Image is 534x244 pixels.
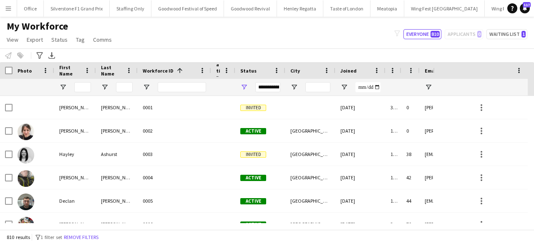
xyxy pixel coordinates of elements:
div: [GEOGRAPHIC_DATA] [285,119,335,142]
button: Meatopia [370,0,404,17]
div: [DATE] [335,213,385,236]
div: [DATE] [335,119,385,142]
span: Joined [340,68,357,74]
div: 0001 [138,96,211,119]
button: Waiting list1 [486,29,527,39]
div: [DATE] [335,96,385,119]
div: 0005 [138,189,211,212]
span: Tag [76,36,85,43]
div: [PERSON_NAME][EMAIL_ADDRESS][PERSON_NAME][DOMAIN_NAME] [420,96,514,119]
button: Silverstone F1 Grand Prix [44,0,110,17]
span: 1 filter set [40,234,62,240]
div: [PERSON_NAME] [96,96,138,119]
img: Hayley Ashurst [18,147,34,164]
div: Ashurst [96,143,138,166]
span: Invited [240,105,266,111]
span: Active [240,221,266,228]
div: [DATE] [335,166,385,189]
span: Active [240,175,266,181]
img: Declan Norwood [18,194,34,210]
a: 117 [520,3,530,13]
a: View [3,34,22,45]
span: Photo [18,68,32,74]
div: 0002 [138,119,211,142]
span: First Name [59,64,81,77]
div: 14 days [385,189,401,212]
span: View [7,36,18,43]
span: City [290,68,300,74]
div: [PERSON_NAME] [96,213,138,236]
a: Status [48,34,71,45]
span: Export [27,36,43,43]
span: Active [240,198,266,204]
span: Comms [93,36,112,43]
input: Joined Filter Input [355,82,380,92]
input: Last Name Filter Input [116,82,133,92]
span: 1 [521,31,526,38]
div: 0003 [138,143,211,166]
span: Status [240,68,257,74]
div: 1 day [385,143,401,166]
button: Taste of London [323,0,370,17]
a: Export [23,34,46,45]
button: Open Filter Menu [59,83,67,91]
span: 810 [431,31,440,38]
span: Rating [216,55,220,86]
span: Invited [240,151,266,158]
div: 1 day [385,166,401,189]
div: 0 [401,96,420,119]
div: [EMAIL_ADDRESS][PERSON_NAME][DOMAIN_NAME] [420,189,514,212]
div: [PERSON_NAME] [96,119,138,142]
div: [DATE] [335,189,385,212]
div: [PERSON_NAME] [96,166,138,189]
div: 0 [401,119,420,142]
div: Declan [54,189,96,212]
div: [PERSON_NAME] [54,96,96,119]
div: [PERSON_NAME][EMAIL_ADDRESS][PERSON_NAME][DOMAIN_NAME] [420,213,514,236]
button: Staffing Only [110,0,151,17]
div: [PERSON_NAME] [54,119,96,142]
div: Hayley [54,143,96,166]
input: City Filter Input [305,82,330,92]
a: Comms [90,34,115,45]
button: Open Filter Menu [101,83,108,91]
app-action-btn: Advanced filters [35,50,45,60]
div: 364 days [385,96,401,119]
div: [GEOGRAPHIC_DATA] [285,166,335,189]
div: [PERSON_NAME] [54,166,96,189]
div: [DATE] [335,143,385,166]
div: 0004 [138,166,211,189]
button: Remove filters [62,233,100,242]
div: [GEOGRAPHIC_DATA] [285,213,335,236]
span: 117 [523,2,531,8]
button: Open Filter Menu [340,83,348,91]
button: Goodwood Revival [224,0,277,17]
span: Email [425,68,438,74]
div: [PERSON_NAME][EMAIL_ADDRESS][DOMAIN_NAME] [420,119,514,142]
img: Georgina Masterson-Cox [18,217,34,234]
span: Active [240,128,266,134]
div: 3 days [385,213,401,236]
button: Office [17,0,44,17]
img: James Gallagher [18,170,34,187]
div: [PERSON_NAME] [54,213,96,236]
div: [EMAIL_ADDRESS][DOMAIN_NAME] [420,143,514,166]
a: Tag [73,34,88,45]
div: [PERSON_NAME][EMAIL_ADDRESS][DOMAIN_NAME] [420,166,514,189]
div: 38 [401,143,420,166]
button: Wing Fest [GEOGRAPHIC_DATA] [404,0,485,17]
button: Goodwood Festival of Speed [151,0,224,17]
div: 70 [401,213,420,236]
input: Workforce ID Filter Input [158,82,206,92]
div: 42 [401,166,420,189]
div: 0006 [138,213,211,236]
button: Everyone810 [403,29,441,39]
span: Status [51,36,68,43]
button: Open Filter Menu [240,83,248,91]
button: Open Filter Menu [290,83,298,91]
div: [GEOGRAPHIC_DATA] [285,189,335,212]
input: First Name Filter Input [74,82,91,92]
img: Lisa Hundt Baxter [18,123,34,140]
div: 44 [401,189,420,212]
div: 152 days [385,119,401,142]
